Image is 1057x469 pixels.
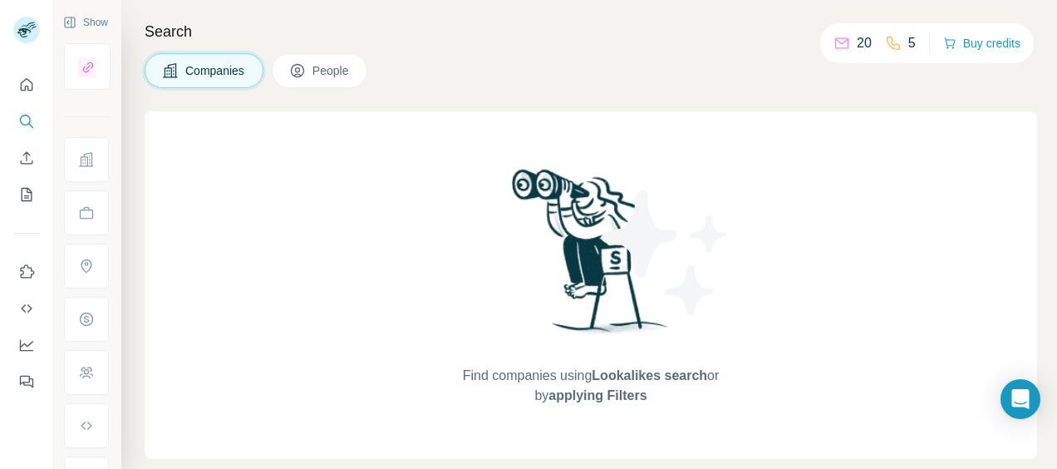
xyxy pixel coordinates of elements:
button: Use Surfe API [13,294,40,323]
button: Search [13,106,40,136]
img: Surfe Illustration - Woman searching with binoculars [504,165,677,350]
span: People [312,62,351,79]
button: Buy credits [943,32,1020,55]
button: Feedback [13,367,40,397]
span: Find companies using or by [458,366,724,406]
span: applying Filters [548,388,646,402]
button: My lists [13,180,40,210]
button: Enrich CSV [13,143,40,173]
button: Dashboard [13,330,40,360]
img: Surfe Illustration - Stars [591,178,740,328]
h4: Search [145,20,1037,43]
span: Lookalikes search [592,368,707,383]
div: Open Intercom Messenger [1000,379,1040,419]
button: Use Surfe on LinkedIn [13,257,40,287]
button: Show [52,10,120,35]
p: 5 [908,33,916,53]
span: Companies [185,62,246,79]
button: Quick start [13,70,40,100]
p: 20 [857,33,872,53]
